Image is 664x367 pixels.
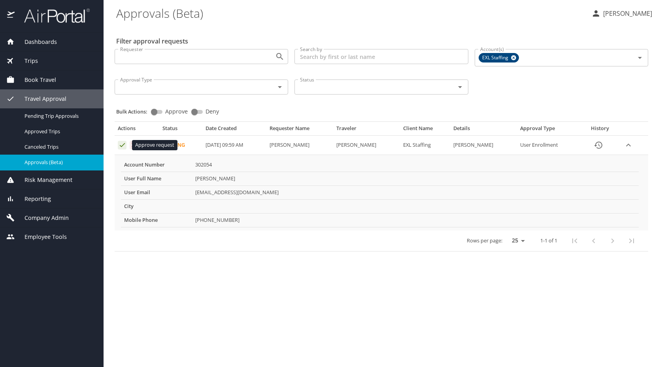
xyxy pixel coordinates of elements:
[15,95,66,103] span: Travel Approval
[192,172,639,185] td: [PERSON_NAME]
[455,81,466,93] button: Open
[121,158,639,227] table: More info for approvals
[581,125,619,135] th: History
[274,51,285,62] button: Open
[467,238,502,243] p: Rows per page:
[115,125,159,135] th: Actions
[116,35,188,47] h2: Filter approval requests
[130,141,138,149] button: Deny request
[25,159,94,166] span: Approvals (Beta)
[192,185,639,199] td: [EMAIL_ADDRESS][DOMAIN_NAME]
[601,9,652,18] p: [PERSON_NAME]
[15,214,69,222] span: Company Admin
[266,136,333,155] td: [PERSON_NAME]
[192,158,639,172] td: 302054
[333,125,400,135] th: Traveler
[400,136,450,155] td: EXL Staffing
[479,54,513,62] span: EXL Staffing
[517,125,581,135] th: Approval Type
[450,136,517,155] td: [PERSON_NAME]
[121,158,192,172] th: Account Number
[121,213,192,227] th: Mobile Phone
[333,136,400,155] td: [PERSON_NAME]
[116,108,154,115] p: Bulk Actions:
[506,235,528,246] select: rows per page
[479,53,519,62] div: EXL Staffing
[121,172,192,185] th: User Full Name
[15,76,56,84] span: Book Travel
[121,185,192,199] th: User Email
[634,52,645,63] button: Open
[517,136,581,155] td: User Enrollment
[15,8,90,23] img: airportal-logo.png
[540,238,557,243] p: 1-1 of 1
[7,8,15,23] img: icon-airportal.png
[192,213,639,227] td: [PHONE_NUMBER]
[202,125,266,135] th: Date Created
[25,128,94,135] span: Approved Trips
[25,112,94,120] span: Pending Trip Approvals
[25,143,94,151] span: Canceled Trips
[400,125,450,135] th: Client Name
[588,6,655,21] button: [PERSON_NAME]
[589,136,608,155] button: History
[15,57,38,65] span: Trips
[294,49,468,64] input: Search by first or last name
[121,199,192,213] th: City
[159,125,202,135] th: Status
[15,195,51,203] span: Reporting
[622,139,634,151] button: expand row
[15,176,72,184] span: Risk Management
[450,125,517,135] th: Details
[116,1,585,25] h1: Approvals (Beta)
[202,136,266,155] td: [DATE] 09:59 AM
[165,109,188,114] span: Approve
[274,81,285,93] button: Open
[159,136,202,155] td: Pending
[266,125,333,135] th: Requester Name
[15,233,67,241] span: Employee Tools
[115,125,648,251] table: Approval table
[15,38,57,46] span: Dashboards
[206,109,219,114] span: Deny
